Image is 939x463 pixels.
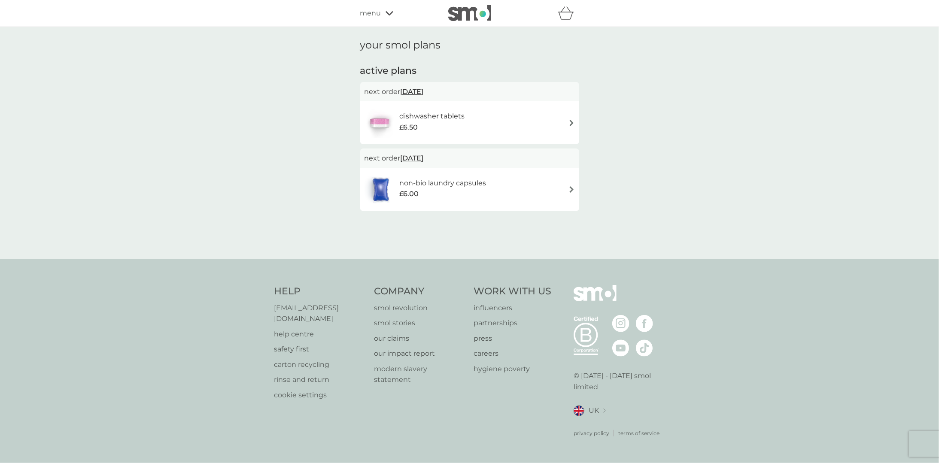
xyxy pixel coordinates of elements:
[374,318,465,329] a: smol stories
[374,303,465,314] a: smol revolution
[365,86,575,97] p: next order
[365,153,575,164] p: next order
[558,5,579,22] div: basket
[360,64,579,78] h2: active plans
[399,111,465,122] h6: dishwasher tablets
[399,178,486,189] h6: non-bio laundry capsules
[399,188,419,200] span: £6.00
[474,285,552,298] h4: Work With Us
[274,390,366,401] a: cookie settings
[374,333,465,344] a: our claims
[574,406,584,416] img: UK flag
[401,150,424,166] span: [DATE]
[603,409,606,413] img: select a new location
[474,333,552,344] a: press
[568,186,575,193] img: arrow right
[574,370,665,392] p: © [DATE] - [DATE] smol limited
[274,359,366,370] a: carton recycling
[374,348,465,359] a: our impact report
[274,285,366,298] h4: Help
[274,344,366,355] a: safety first
[374,363,465,385] a: modern slavery statement
[574,429,609,437] a: privacy policy
[568,120,575,126] img: arrow right
[360,8,381,19] span: menu
[474,363,552,375] a: hygiene poverty
[274,329,366,340] a: help centre
[365,175,397,205] img: non-bio laundry capsules
[574,285,617,314] img: smol
[474,318,552,329] a: partnerships
[618,429,659,437] a: terms of service
[589,405,599,416] span: UK
[448,5,491,21] img: smol
[401,83,424,100] span: [DATE]
[274,303,366,324] a: [EMAIL_ADDRESS][DOMAIN_NAME]
[360,39,579,51] h1: your smol plans
[399,122,418,133] span: £6.50
[474,303,552,314] a: influencers
[274,374,366,385] a: rinse and return
[365,108,395,138] img: dishwasher tablets
[612,315,629,332] img: visit the smol Instagram page
[636,315,653,332] img: visit the smol Facebook page
[636,339,653,357] img: visit the smol Tiktok page
[612,339,629,357] img: visit the smol Youtube page
[474,348,552,359] a: careers
[374,285,465,298] h4: Company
